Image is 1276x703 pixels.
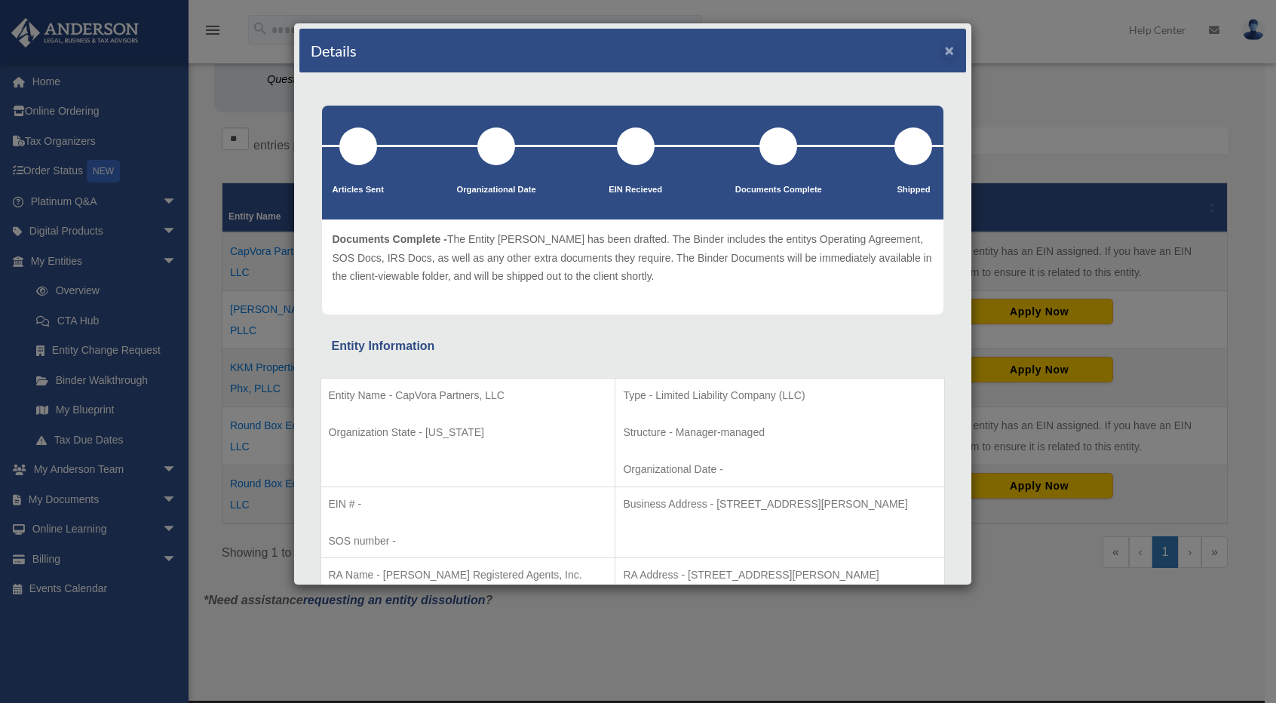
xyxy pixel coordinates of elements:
button: × [945,42,955,58]
p: RA Address - [STREET_ADDRESS][PERSON_NAME] [623,566,936,585]
p: Organization State - [US_STATE] [329,423,608,442]
p: Documents Complete [735,183,822,198]
p: Organizational Date - [623,460,936,479]
p: Type - Limited Liability Company (LLC) [623,386,936,405]
h4: Details [311,40,357,61]
p: RA Name - [PERSON_NAME] Registered Agents, Inc. [329,566,608,585]
p: SOS number - [329,532,608,551]
span: Documents Complete - [333,233,447,245]
p: Organizational Date [457,183,536,198]
p: Entity Name - CapVora Partners, LLC [329,386,608,405]
div: Entity Information [332,336,934,357]
p: Shipped [894,183,932,198]
p: Business Address - [STREET_ADDRESS][PERSON_NAME] [623,495,936,514]
p: EIN Recieved [609,183,662,198]
p: Articles Sent [333,183,384,198]
p: The Entity [PERSON_NAME] has been drafted. The Binder includes the entitys Operating Agreement, S... [333,230,933,286]
p: EIN # - [329,495,608,514]
p: Structure - Manager-managed [623,423,936,442]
